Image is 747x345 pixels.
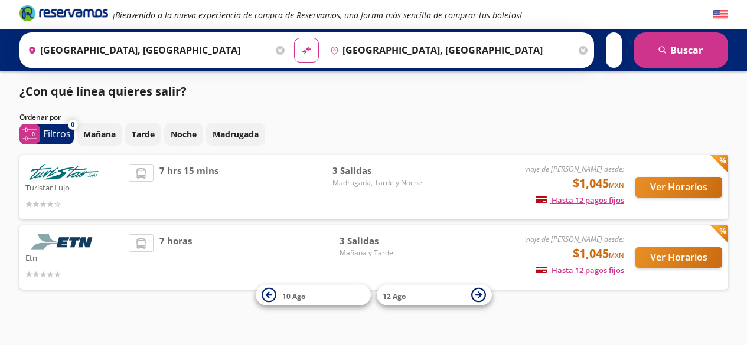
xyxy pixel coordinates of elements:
[536,265,624,275] span: Hasta 12 pagos fijos
[634,32,728,68] button: Buscar
[19,83,187,100] p: ¿Con qué línea quieres salir?
[332,164,422,178] span: 3 Salidas
[77,123,122,146] button: Mañana
[635,247,722,268] button: Ver Horarios
[19,112,61,123] p: Ordenar por
[113,9,522,21] em: ¡Bienvenido a la nueva experiencia de compra de Reservamos, una forma más sencilla de comprar tus...
[635,177,722,198] button: Ver Horarios
[25,180,123,194] p: Turistar Lujo
[340,248,422,258] span: Mañana y Tarde
[525,164,624,174] em: viaje de [PERSON_NAME] desde:
[713,8,728,22] button: English
[609,251,624,259] small: MXN
[340,234,422,248] span: 3 Salidas
[71,120,74,130] span: 0
[525,234,624,244] em: viaje de [PERSON_NAME] desde:
[325,35,576,65] input: Buscar Destino
[573,175,624,192] span: $1,045
[206,123,265,146] button: Madrugada
[83,128,116,140] p: Mañana
[23,35,273,65] input: Buscar Origen
[25,250,123,264] p: Etn
[19,4,108,25] a: Brand Logo
[573,245,624,262] span: $1,045
[25,164,102,180] img: Turistar Lujo
[25,234,102,250] img: Etn
[282,291,305,301] span: 10 Ago
[213,128,259,140] p: Madrugada
[383,291,406,301] span: 12 Ago
[43,127,71,141] p: Filtros
[377,285,492,305] button: 12 Ago
[536,195,624,205] span: Hasta 12 pagos fijos
[19,124,74,144] button: 0Filtros
[332,178,422,188] span: Madrugada, Tarde y Noche
[164,123,203,146] button: Noche
[125,123,161,146] button: Tarde
[609,180,624,189] small: MXN
[132,128,155,140] p: Tarde
[171,128,197,140] p: Noche
[256,285,371,305] button: 10 Ago
[159,164,218,211] span: 7 hrs 15 mins
[19,4,108,22] i: Brand Logo
[159,234,192,281] span: 7 horas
